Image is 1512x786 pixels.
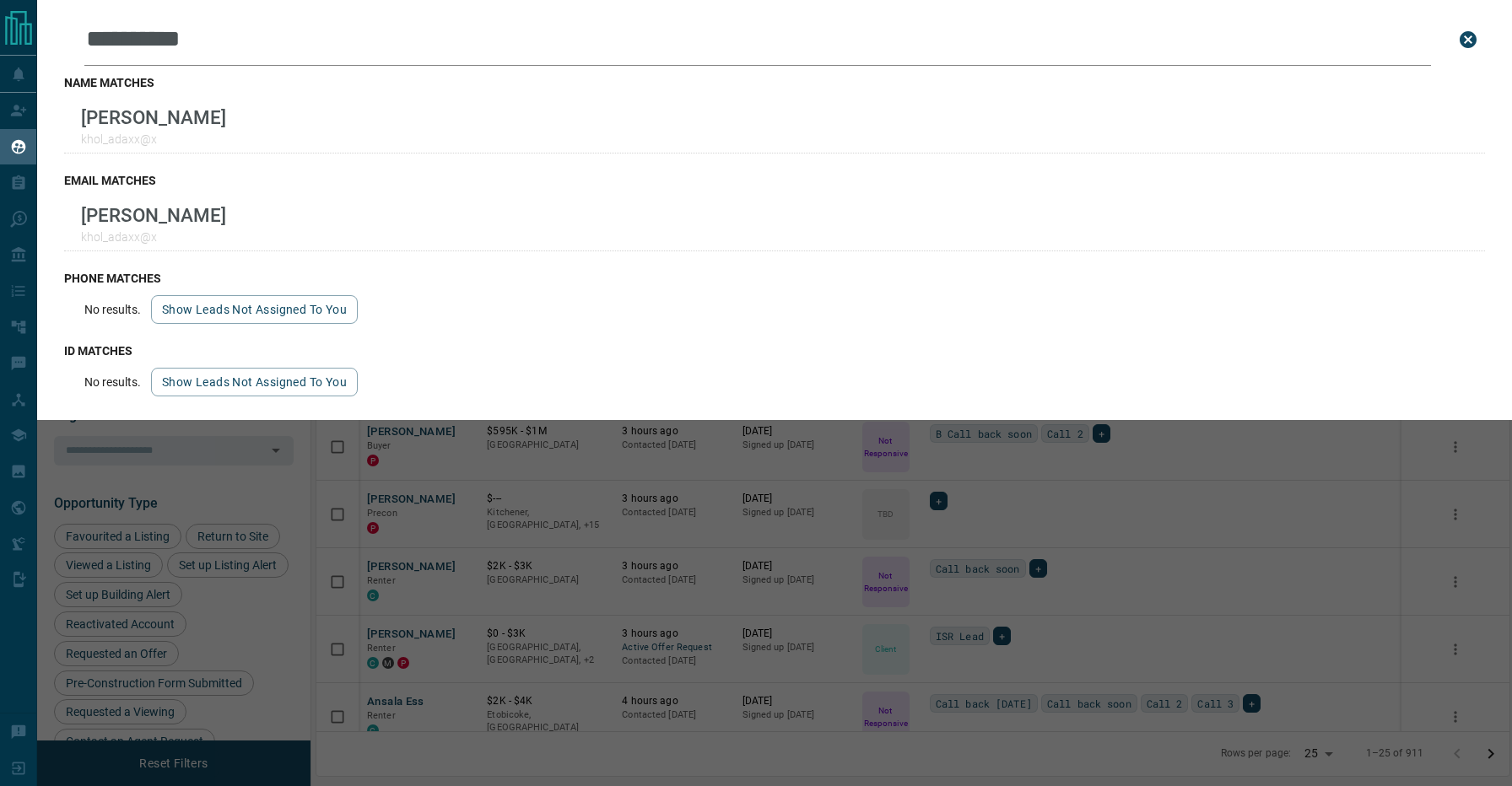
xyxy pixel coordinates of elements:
[81,230,226,244] p: khol_adaxx@x
[151,295,358,324] button: show leads not assigned to you
[84,375,141,389] p: No results.
[81,106,226,128] p: [PERSON_NAME]
[64,76,1485,89] h3: name matches
[81,204,226,226] p: [PERSON_NAME]
[84,303,141,316] p: No results.
[64,272,1485,285] h3: phone matches
[64,174,1485,187] h3: email matches
[151,368,358,396] button: show leads not assigned to you
[1451,23,1485,57] button: close search bar
[81,132,226,146] p: khol_adaxx@x
[64,344,1485,358] h3: id matches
